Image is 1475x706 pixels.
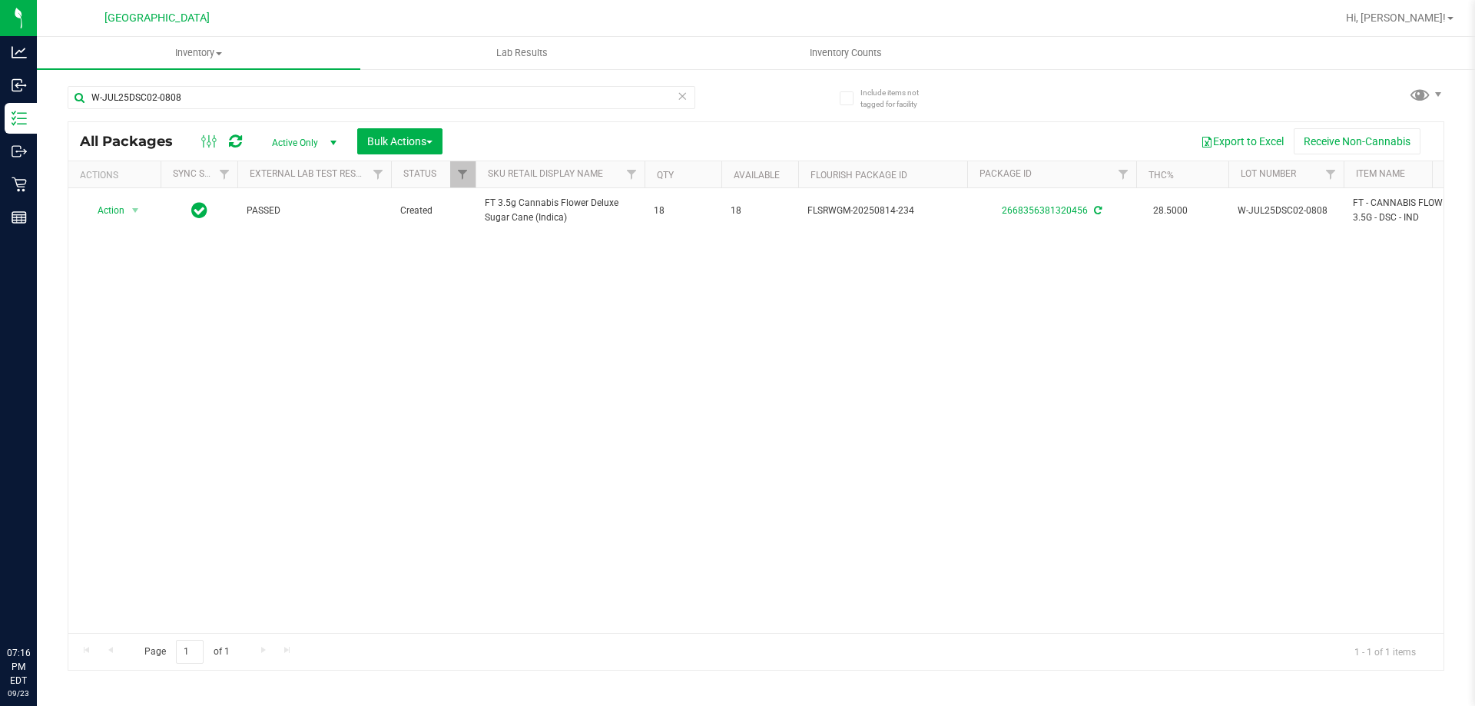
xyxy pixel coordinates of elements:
[1241,168,1296,179] a: Lot Number
[80,170,154,181] div: Actions
[684,37,1007,69] a: Inventory Counts
[126,200,145,221] span: select
[12,111,27,126] inline-svg: Inventory
[1353,196,1469,225] span: FT - CANNABIS FLOWER - 3.5G - DSC - IND
[247,204,382,218] span: PASSED
[810,170,907,181] a: Flourish Package ID
[450,161,476,187] a: Filter
[1294,128,1420,154] button: Receive Non-Cannabis
[12,78,27,93] inline-svg: Inbound
[1092,205,1102,216] span: Sync from Compliance System
[654,204,712,218] span: 18
[488,168,603,179] a: Sku Retail Display Name
[1149,170,1174,181] a: THC%
[1111,161,1136,187] a: Filter
[173,168,232,179] a: Sync Status
[12,144,27,159] inline-svg: Outbound
[37,46,360,60] span: Inventory
[12,177,27,192] inline-svg: Retail
[80,133,188,150] span: All Packages
[15,583,61,629] iframe: Resource center
[1342,640,1428,663] span: 1 - 1 of 1 items
[68,86,695,109] input: Search Package ID, Item Name, SKU, Lot or Part Number...
[1318,161,1344,187] a: Filter
[191,200,207,221] span: In Sync
[367,135,433,147] span: Bulk Actions
[731,204,789,218] span: 18
[7,688,30,699] p: 09/23
[212,161,237,187] a: Filter
[807,204,958,218] span: FLSRWGM-20250814-234
[7,646,30,688] p: 07:16 PM EDT
[400,204,466,218] span: Created
[403,168,436,179] a: Status
[84,200,125,221] span: Action
[860,87,937,110] span: Include items not tagged for facility
[12,45,27,60] inline-svg: Analytics
[979,168,1032,179] a: Package ID
[1002,205,1088,216] a: 2668356381320456
[734,170,780,181] a: Available
[485,196,635,225] span: FT 3.5g Cannabis Flower Deluxe Sugar Cane (Indica)
[176,640,204,664] input: 1
[677,86,688,106] span: Clear
[1145,200,1195,222] span: 28.5000
[360,37,684,69] a: Lab Results
[619,161,645,187] a: Filter
[131,640,242,664] span: Page of 1
[789,46,903,60] span: Inventory Counts
[37,37,360,69] a: Inventory
[250,168,370,179] a: External Lab Test Result
[1346,12,1446,24] span: Hi, [PERSON_NAME]!
[12,210,27,225] inline-svg: Reports
[657,170,674,181] a: Qty
[357,128,442,154] button: Bulk Actions
[1356,168,1405,179] a: Item Name
[104,12,210,25] span: [GEOGRAPHIC_DATA]
[366,161,391,187] a: Filter
[1238,204,1334,218] span: W-JUL25DSC02-0808
[1191,128,1294,154] button: Export to Excel
[476,46,568,60] span: Lab Results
